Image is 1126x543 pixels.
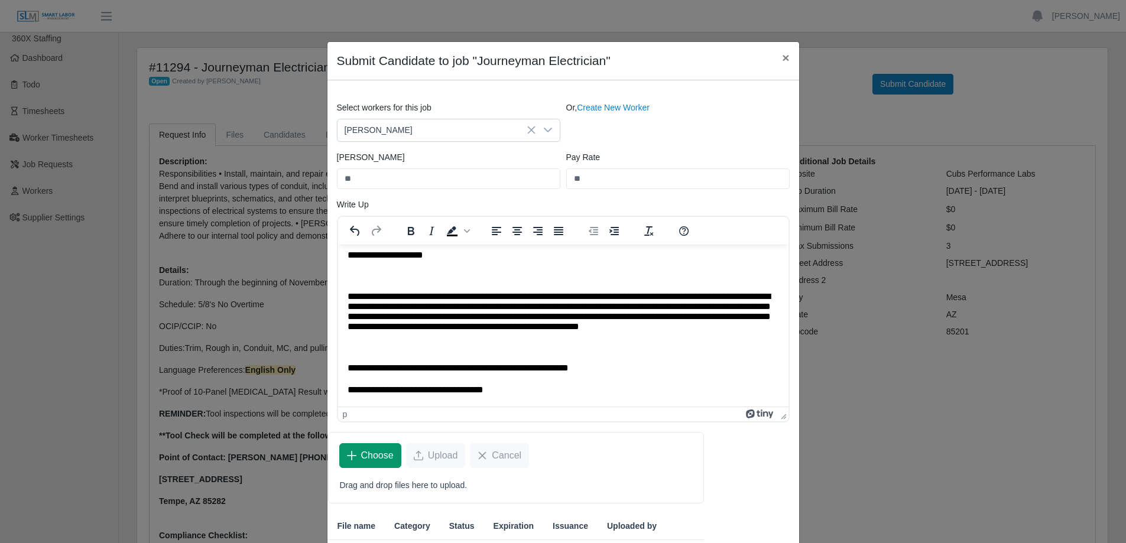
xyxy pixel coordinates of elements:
a: Create New Worker [577,103,650,112]
button: Justify [549,223,569,239]
button: Choose [339,443,401,468]
span: × [782,51,789,64]
span: Choose [361,448,394,463]
p: Drag and drop files here to upload. [340,479,693,492]
a: Powered by Tiny [746,409,775,419]
button: Align right [528,223,548,239]
div: Press the Up and Down arrow keys to resize the editor. [776,407,788,421]
label: Pay Rate [566,151,601,164]
label: Select workers for this job [337,102,431,114]
button: Upload [406,443,466,468]
button: Bold [401,223,421,239]
button: Clear formatting [639,223,659,239]
span: Status [449,520,475,532]
div: p [343,409,348,419]
button: Help [674,223,694,239]
h4: Submit Candidate to job "Journeyman Electrician" [337,51,611,70]
iframe: Rich Text Area [338,245,788,407]
label: [PERSON_NAME] [337,151,405,164]
button: Align center [507,223,527,239]
label: Write Up [337,199,369,211]
span: Issuance [553,520,588,532]
span: File name [338,520,376,532]
div: Background color Black [442,223,472,239]
button: Decrease indent [583,223,603,239]
button: Redo [366,223,386,239]
button: Italic [421,223,442,239]
span: Uploaded by [607,520,657,532]
button: Cancel [470,443,529,468]
span: Upload [428,448,458,463]
span: Expiration [494,520,534,532]
div: Or, [563,102,793,142]
button: Align left [486,223,507,239]
span: Cancel [492,448,521,463]
button: Undo [345,223,365,239]
span: Category [394,520,430,532]
button: Increase indent [604,223,624,239]
span: Brandon Beal [338,119,536,141]
button: Close [773,42,799,73]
